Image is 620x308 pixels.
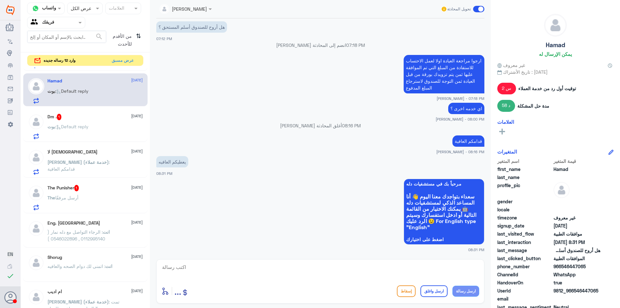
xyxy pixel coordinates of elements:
[55,124,88,129] span: : Default reply
[44,58,76,63] span: وارد 12 رساله جديده
[28,289,44,305] img: defaultAdmin.png
[553,166,600,173] span: Hamad
[553,182,570,198] img: defaultAdmin.png
[497,247,552,254] span: last_message
[497,182,552,197] span: profile_pic
[497,271,552,278] span: ChannelId
[28,78,44,94] img: defaultAdmin.png
[28,149,44,165] img: defaultAdmin.png
[448,103,484,114] p: 11/8/2025, 8:00 PM
[6,5,15,15] img: Widebot Logo
[4,291,16,303] button: الصورة الشخصية
[553,295,600,302] span: null
[497,83,516,94] span: 2 س
[131,148,143,154] span: [DATE]
[517,102,549,109] span: مدة حل المشكلة
[497,255,552,262] span: last_clicked_button
[131,77,143,83] span: [DATE]
[47,195,55,200] span: The
[436,116,484,122] span: [PERSON_NAME] - 08:00 PM
[497,222,552,229] span: signup_date
[95,33,103,40] span: search
[553,214,600,221] span: غير معروف
[47,88,55,94] span: بوت
[497,62,525,69] span: غير معروف
[55,195,78,200] span: أرسل مرفقًا
[553,206,600,213] span: null
[55,88,88,94] span: : Default reply
[31,4,40,13] img: whatsapp.png
[47,114,62,120] h5: Dm .
[553,198,600,205] span: null
[497,295,552,302] span: email
[47,220,100,226] h5: Eng. Abu Obay
[406,193,482,230] span: سعداء بتواجدك معنا اليوم 👋 أنا المساعد الذكي لمستشفيات دله 🤖 يمكنك الاختيار من القائمة التالية أو...
[553,263,600,270] span: 966546447065
[437,96,484,101] span: [PERSON_NAME] - 07:18 PM
[156,42,484,48] p: [PERSON_NAME] انضم إلى المحادثة
[447,6,471,12] span: تحويل المحادثة
[553,222,600,229] span: 2025-01-27T14:00:21.515Z
[497,239,552,246] span: last_interaction
[553,279,600,286] span: true
[47,124,55,129] span: بوت
[497,279,552,286] span: HandoverOn
[108,5,124,13] div: العلامات
[31,18,40,27] img: yourTeam.svg
[28,185,44,201] img: defaultAdmin.png
[174,285,181,297] span: ...
[497,100,515,112] span: 58 د
[497,198,552,205] span: gender
[539,51,572,57] h6: يمكن الإرسال له
[404,55,484,93] p: 11/8/2025, 7:18 PM
[6,272,14,280] i: check
[47,255,62,260] h5: Shorug
[28,220,44,237] img: defaultAdmin.png
[518,85,576,92] span: توقيت أول رد من خدمة العملاء
[27,31,106,43] input: ابحث بالإسم أو المكان أو إلخ..
[47,185,79,191] h5: The Punisher
[156,156,188,167] p: 11/8/2025, 8:31 PM
[7,251,13,257] span: EN
[105,263,112,269] span: انت
[452,135,484,147] p: 11/8/2025, 8:16 PM
[109,55,137,66] button: عرض مسبق
[131,185,143,190] span: [DATE]
[74,185,79,191] span: 1
[553,247,600,254] span: هل أروح للصندوق أسلم المستحق ؟
[406,237,482,242] span: اضغط على اختيارك
[436,149,484,154] span: [PERSON_NAME] - 08:16 PM
[47,159,109,165] span: [PERSON_NAME] (خدمة عملاء)
[47,289,62,294] h5: ام اديب
[497,287,552,294] span: UserId
[156,37,172,41] span: 07:12 PM
[546,41,565,49] h5: Hamad
[57,114,62,120] span: 1
[553,287,600,294] span: 9812_966546447065
[28,114,44,130] img: defaultAdmin.png
[406,181,482,186] span: مرحباً بك في مستشفيات دله
[553,230,600,237] span: موافقات الطبية
[47,263,105,269] span: : اتمنى لك دوام الصحه والعافيه
[553,239,600,246] span: 2025-08-11T17:31:39.4040534Z
[553,158,600,165] span: قيمة المتغير
[497,158,552,165] span: اسم المتغير
[47,149,98,155] h5: لا اله الا الله
[497,166,552,173] span: first_name
[342,123,361,128] span: 08:16 PM
[497,119,514,125] h6: العلامات
[174,284,181,298] button: ...
[156,171,172,175] span: 08:31 PM
[468,247,484,252] span: 08:31 PM
[95,31,103,42] button: search
[497,149,517,154] h6: المتغيرات
[103,229,110,235] span: انت
[544,14,566,36] img: defaultAdmin.png
[131,288,143,294] span: [DATE]
[497,174,552,181] span: last_name
[397,285,416,297] button: إسقاط
[346,42,365,48] span: 07:18 PM
[452,286,479,297] button: ارسل رسالة
[47,229,105,241] span: : الرجاء التواصل مع دله نمار ( 0112995140 , 0546022896 )
[7,251,13,258] button: EN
